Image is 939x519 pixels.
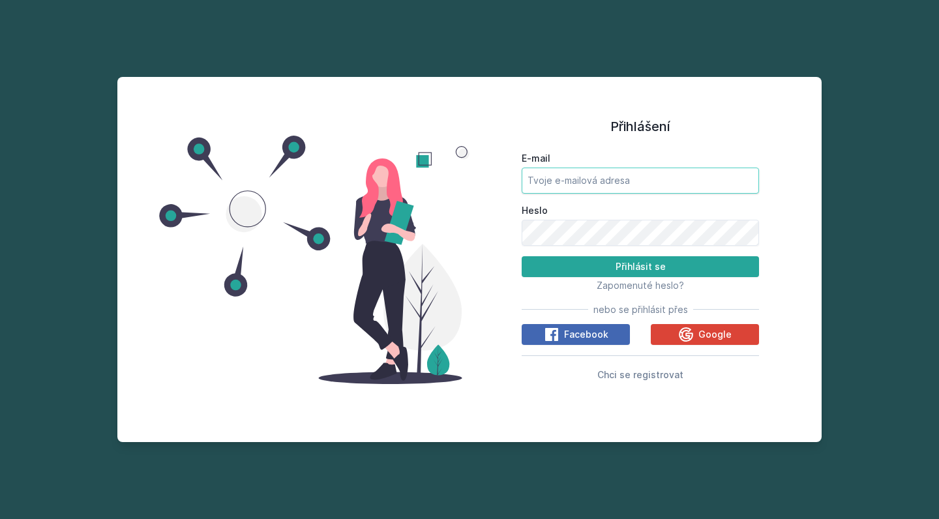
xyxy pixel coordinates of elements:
[597,366,683,382] button: Chci se registrovat
[698,328,732,341] span: Google
[522,256,759,277] button: Přihlásit se
[593,303,688,316] span: nebo se přihlásit přes
[564,328,608,341] span: Facebook
[522,152,759,165] label: E-mail
[522,168,759,194] input: Tvoje e-mailová adresa
[597,369,683,380] span: Chci se registrovat
[522,204,759,217] label: Heslo
[522,117,759,136] h1: Přihlášení
[522,324,630,345] button: Facebook
[597,280,684,291] span: Zapomenuté heslo?
[651,324,759,345] button: Google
